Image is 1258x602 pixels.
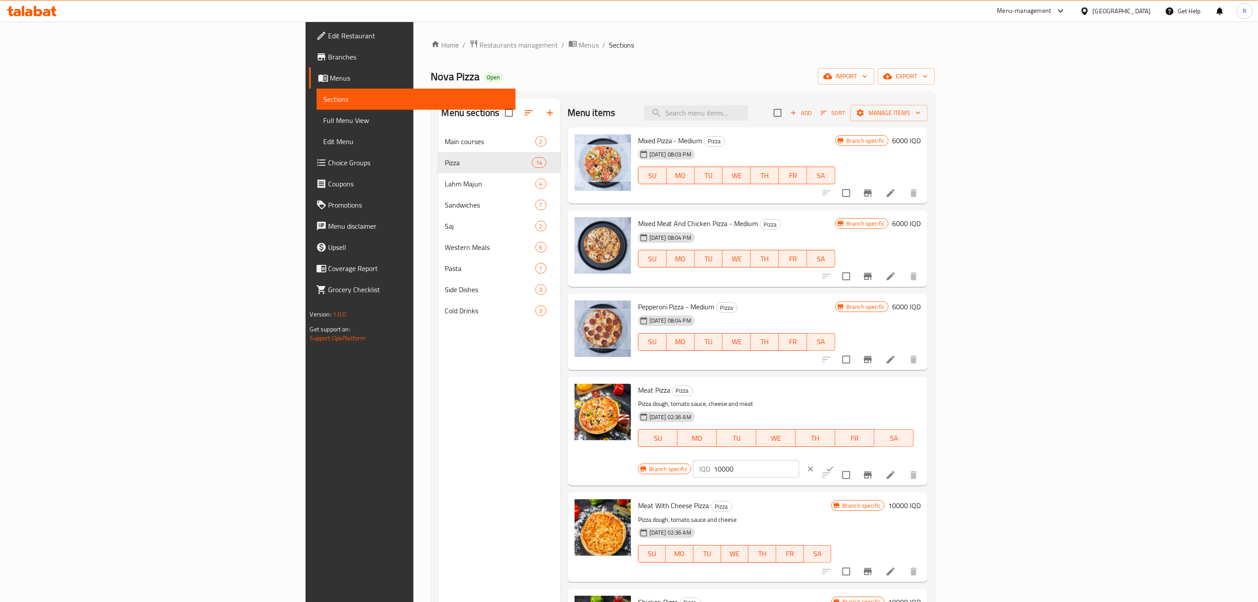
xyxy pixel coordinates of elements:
[438,300,561,321] div: Cold Drinks3
[885,470,896,480] a: Edit menu item
[568,106,616,119] h2: Menu items
[717,429,756,447] button: TU
[562,40,565,50] li: /
[638,167,667,184] button: SU
[328,157,509,168] span: Choice Groups
[646,234,695,242] span: [DATE] 08:04 PM
[835,429,874,447] button: FR
[670,253,691,265] span: MO
[837,562,856,581] span: Select to update
[903,349,924,370] button: delete
[536,264,546,273] span: 1
[698,169,719,182] span: TU
[667,167,695,184] button: MO
[644,105,748,121] input: search
[309,279,516,300] a: Grocery Checklist
[857,349,878,370] button: Branch-specific-item
[754,253,775,265] span: TH
[480,40,558,50] span: Restaurants management
[807,250,835,268] button: SA
[892,134,921,147] h6: 6000 IQD
[799,432,831,445] span: TH
[445,200,535,210] span: Sandwiches
[536,201,546,209] span: 7
[535,178,546,189] div: items
[843,219,888,228] span: Branch specific
[445,136,535,147] span: Main courses
[839,432,871,445] span: FR
[681,432,713,445] span: MO
[885,188,896,198] a: Edit menu item
[760,219,781,230] span: Pizza
[725,547,745,560] span: WE
[646,465,691,473] span: Branch specific
[819,106,847,120] button: Sort
[807,167,835,184] button: SA
[328,242,509,253] span: Upsell
[646,413,695,421] span: [DATE] 02:36 AM
[309,173,516,194] a: Coupons
[638,545,666,563] button: SU
[666,545,694,563] button: MO
[694,545,721,563] button: TU
[825,71,867,82] span: import
[646,150,695,159] span: [DATE] 08:03 PM
[749,545,776,563] button: TH
[328,178,509,189] span: Coupons
[328,284,509,295] span: Grocery Checklist
[804,545,832,563] button: SA
[726,169,747,182] span: WE
[754,335,775,348] span: TH
[535,263,546,274] div: items
[789,108,813,118] span: Add
[815,106,851,120] span: Sort items
[808,547,828,560] span: SA
[536,286,546,294] span: 3
[317,131,516,152] a: Edit Menu
[723,250,751,268] button: WE
[575,499,631,556] img: Meat With Cheese Pizza
[638,300,715,313] span: Pepperoni Pizza - Medium
[328,30,509,41] span: Edit Restaurant
[903,182,924,204] button: delete
[328,200,509,210] span: Promotions
[698,253,719,265] span: TU
[445,242,535,253] span: Western Meals
[438,237,561,258] div: Western Meals6
[782,335,804,348] span: FR
[672,386,693,396] span: Pizza
[837,267,856,286] span: Select to update
[818,68,874,85] button: import
[603,40,606,50] li: /
[892,217,921,230] h6: 6000 IQD
[711,501,732,512] div: Pizza
[536,222,546,230] span: 2
[782,169,804,182] span: FR
[535,221,546,231] div: items
[438,258,561,279] div: Pasta1
[726,253,747,265] span: WE
[324,136,509,147] span: Edit Menu
[638,499,709,512] span: Meat With Cheese Pizza
[751,167,779,184] button: TH
[518,102,539,123] span: Sort sections
[695,333,723,351] button: TU
[445,305,535,316] span: Cold Drinks
[726,335,747,348] span: WE
[720,432,753,445] span: TU
[324,115,509,126] span: Full Menu View
[579,40,599,50] span: Menus
[903,266,924,287] button: delete
[779,333,807,351] button: FR
[535,242,546,253] div: items
[445,221,535,231] div: Saj
[712,502,732,512] span: Pizza
[309,152,516,173] a: Choice Groups
[716,302,738,313] div: Pizza
[536,137,546,146] span: 2
[642,253,663,265] span: SU
[438,152,561,173] div: Pizza14
[309,194,516,216] a: Promotions
[885,566,896,577] a: Edit menu item
[752,547,773,560] span: TH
